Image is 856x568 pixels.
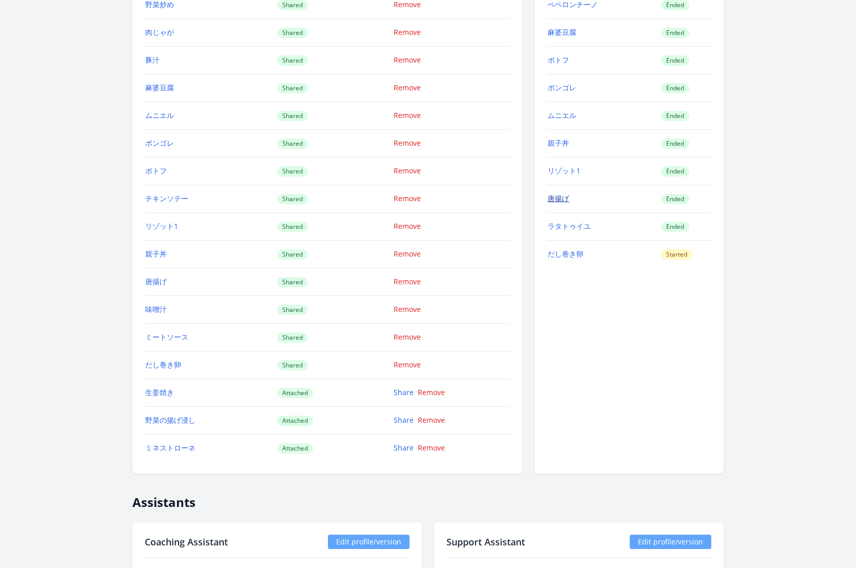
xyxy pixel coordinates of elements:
span: Shared [277,139,308,149]
span: Attached [277,443,313,454]
span: Ended [661,194,689,204]
a: Remove [394,27,421,37]
a: Remove [394,138,421,148]
span: Shared [277,360,308,370]
a: ポトフ [145,166,167,175]
a: Edit profile/version [630,535,711,549]
span: Shared [277,83,308,93]
a: だし巻き卵 [145,360,181,369]
a: Remove [394,55,421,65]
a: 親子丼 [145,249,167,259]
a: Remove [394,332,421,342]
a: 豚汁 [145,55,160,65]
a: ミネストローネ [145,443,196,453]
a: ムニエル [548,110,576,120]
a: Remove [394,277,421,286]
a: 野菜の揚げ浸し [145,415,196,425]
span: Shared [277,194,308,204]
h2: Coaching Assistant [145,535,228,549]
a: リゾット1 [548,166,580,175]
span: Shared [277,222,308,232]
a: Share [394,387,414,397]
span: Shared [277,332,308,343]
span: Ended [661,55,689,66]
span: Attached [277,388,313,398]
a: Share [394,415,414,425]
a: Remove [394,360,421,369]
a: Remove [418,415,445,425]
a: チキンソテー [145,193,188,203]
a: Remove [394,193,421,203]
a: ポトフ [548,55,569,65]
span: Ended [661,139,689,149]
span: Shared [277,277,308,287]
a: Edit profile/version [328,535,410,549]
a: 唐揚げ [145,277,167,286]
span: Ended [661,166,689,177]
span: Ended [661,222,689,232]
span: Shared [277,305,308,315]
span: Shared [277,166,308,177]
span: Ended [661,83,689,93]
a: Remove [394,83,421,92]
h2: Assistants [132,486,724,510]
span: Shared [277,111,308,121]
a: ムニエル [145,110,174,120]
a: Remove [418,387,445,397]
a: 唐揚げ [548,193,569,203]
a: Remove [394,304,421,314]
a: 麻婆豆腐 [548,27,576,37]
span: Ended [661,28,689,38]
a: ボンゴレ [548,83,576,92]
a: リゾット1 [145,221,178,231]
a: 麻婆豆腐 [145,83,174,92]
a: Remove [394,249,421,259]
span: Shared [277,28,308,38]
a: Remove [394,110,421,120]
span: Shared [277,55,308,66]
a: 肉じゃが [145,27,174,37]
a: Remove [394,221,421,231]
a: ボンゴレ [145,138,174,148]
span: Started [661,249,692,260]
a: Remove [418,443,445,453]
span: Ended [661,111,689,121]
a: だし巻き卵 [548,249,583,259]
a: Share [394,443,414,453]
h2: Support Assistant [446,535,525,549]
a: ミートソース [145,332,188,342]
a: ラタトゥイユ [548,221,591,231]
a: 生姜焼き [145,387,174,397]
a: 味噌汁 [145,304,167,314]
a: Remove [394,166,421,175]
a: 親子丼 [548,138,569,148]
span: Attached [277,416,313,426]
span: Shared [277,249,308,260]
